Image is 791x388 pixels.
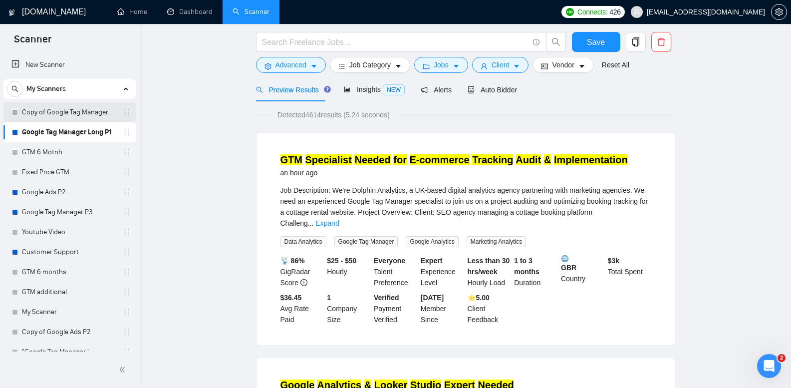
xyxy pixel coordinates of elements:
b: Everyone [374,257,405,265]
b: Less than 30 hrs/week [468,257,510,276]
b: Verified [374,294,399,302]
a: GTM additional [22,282,117,302]
a: setting [771,8,787,16]
span: holder [123,208,131,216]
div: Payment Verified [372,292,419,325]
mark: Implementation [554,154,628,165]
span: holder [123,168,131,176]
a: New Scanner [11,55,128,75]
span: 426 [609,6,620,17]
div: Job Description: We're Dolphin Analytics, a UK-based digital analytics agency partnering with mar... [280,185,651,229]
span: Vendor [552,59,574,70]
span: caret-down [310,62,317,70]
div: Member Since [419,292,466,325]
span: holder [123,248,131,256]
button: search [7,81,23,97]
span: holder [123,108,131,116]
mark: GTM [280,154,302,165]
input: Search Freelance Jobs... [262,36,528,48]
span: info-circle [533,39,539,45]
mark: & [544,154,551,165]
div: GigRadar Score [278,255,325,288]
a: Copy of Google Tag Manager Long P1 [22,102,117,122]
span: setting [264,62,271,70]
div: Hourly Load [466,255,513,288]
button: settingAdvancedcaret-down [256,57,326,73]
span: bars [338,62,345,70]
li: New Scanner [3,55,136,75]
a: Youtube Video [22,222,117,242]
b: 1 [327,294,331,302]
mark: Audit [516,154,541,165]
span: area-chart [344,86,351,93]
a: "Google Tag Manager" [22,342,117,362]
div: Country [559,255,606,288]
a: Fixed Price GTM [22,162,117,182]
span: caret-down [453,62,460,70]
div: Total Spent [606,255,653,288]
img: logo [8,4,15,20]
span: search [256,86,263,93]
span: holder [123,188,131,196]
span: Scanner [6,32,59,53]
div: Tooltip anchor [323,85,332,94]
button: setting [771,4,787,20]
a: Google Tag Manager Long P1 [22,122,117,142]
span: holder [123,128,131,136]
b: Expert [421,257,443,265]
span: holder [123,348,131,356]
div: Duration [512,255,559,288]
button: delete [651,32,671,52]
span: double-left [119,365,129,375]
span: user [481,62,488,70]
a: dashboardDashboard [167,7,213,16]
span: copy [626,37,645,46]
b: [DATE] [421,294,444,302]
div: Experience Level [419,255,466,288]
span: holder [123,268,131,276]
a: GTM 6 months [22,262,117,282]
span: Client [492,59,510,70]
span: Google Tag Manager [334,236,398,247]
span: holder [123,148,131,156]
span: holder [123,288,131,296]
span: caret-down [578,62,585,70]
button: barsJob Categorycaret-down [330,57,410,73]
span: setting [772,8,787,16]
iframe: Intercom live chat [757,354,781,378]
span: holder [123,328,131,336]
button: Save [572,32,620,52]
span: Advanced [275,59,306,70]
div: Company Size [325,292,372,325]
span: caret-down [513,62,520,70]
b: 📡 86% [280,257,305,265]
span: Data Analytics [280,236,326,247]
b: 1 to 3 months [514,257,539,276]
a: GTM 6 Motnh [22,142,117,162]
a: Copy of Google Ads P2 [22,322,117,342]
b: GBR [561,255,604,272]
span: Insights [344,85,405,93]
mark: Tracking [472,154,513,165]
span: idcard [541,62,548,70]
a: Expand [315,219,339,227]
b: $25 - $50 [327,257,356,265]
b: ⭐️ 5.00 [468,294,490,302]
button: copy [626,32,646,52]
span: My Scanners [26,79,66,99]
span: Connects: [577,6,607,17]
img: 🌐 [561,255,568,262]
span: search [7,85,22,92]
div: an hour ago [280,167,628,179]
b: $ 3k [608,257,619,265]
b: $36.45 [280,294,302,302]
span: Marketing Analytics [467,236,526,247]
span: Google Analytics [406,236,458,247]
button: userClientcaret-down [472,57,529,73]
mark: for [393,154,407,165]
a: Reset All [602,59,629,70]
span: holder [123,228,131,236]
span: info-circle [300,279,307,286]
img: upwork-logo.png [566,8,574,16]
button: search [546,32,566,52]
